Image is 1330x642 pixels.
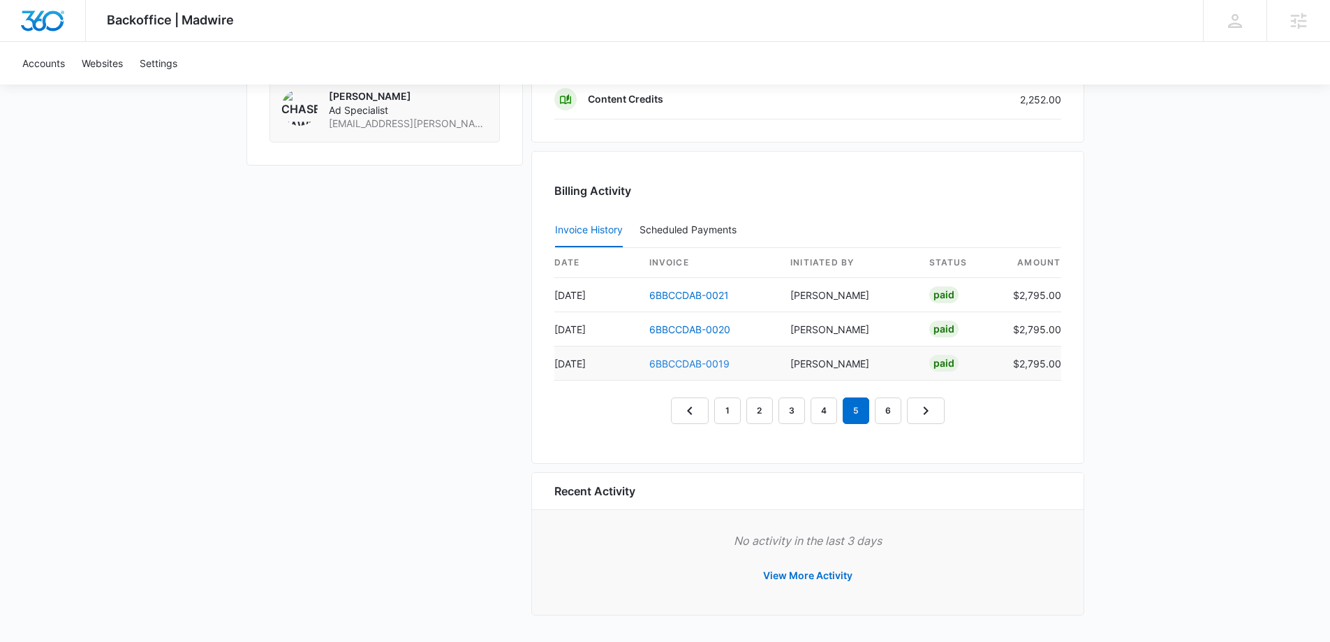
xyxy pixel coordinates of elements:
[779,248,917,278] th: Initiated By
[746,397,773,424] a: Page 2
[329,89,488,103] p: [PERSON_NAME]
[554,483,635,499] h6: Recent Activity
[671,397,945,424] nav: Pagination
[779,278,917,312] td: [PERSON_NAME]
[329,117,488,131] span: [EMAIL_ADDRESS][PERSON_NAME][DOMAIN_NAME]
[929,321,959,337] div: Paid
[107,13,234,27] span: Backoffice | Madwire
[1002,346,1061,381] td: $2,795.00
[1002,248,1061,278] th: amount
[1002,312,1061,346] td: $2,795.00
[714,397,741,424] a: Page 1
[649,358,730,370] a: 6BBCCDAB-0019
[640,225,742,235] div: Scheduled Payments
[1002,278,1061,312] td: $2,795.00
[554,278,638,312] td: [DATE]
[929,355,959,372] div: Paid
[555,214,623,247] button: Invoice History
[843,397,869,424] em: 5
[14,42,73,85] a: Accounts
[929,286,959,303] div: Paid
[918,248,1002,278] th: status
[671,397,709,424] a: Previous Page
[811,397,837,424] a: Page 4
[778,397,805,424] a: Page 3
[907,397,945,424] a: Next Page
[749,559,866,592] button: View More Activity
[588,92,663,106] p: Content Credits
[281,89,318,126] img: Chase Hawkinson
[329,103,488,117] span: Ad Specialist
[554,182,1061,199] h3: Billing Activity
[779,346,917,381] td: [PERSON_NAME]
[649,289,729,301] a: 6BBCCDAB-0021
[779,312,917,346] td: [PERSON_NAME]
[554,346,638,381] td: [DATE]
[875,397,901,424] a: Page 6
[638,248,780,278] th: invoice
[554,248,638,278] th: date
[913,80,1061,119] td: 2,252.00
[554,532,1061,549] p: No activity in the last 3 days
[554,312,638,346] td: [DATE]
[131,42,186,85] a: Settings
[649,323,730,335] a: 6BBCCDAB-0020
[73,42,131,85] a: Websites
